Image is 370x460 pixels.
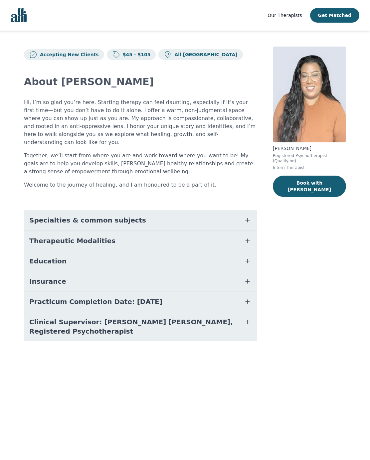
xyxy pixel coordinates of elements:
[24,292,257,312] button: Practicum Completion Date: [DATE]
[268,11,302,19] a: Our Therapists
[273,165,346,170] p: Intern Therapist
[273,145,346,152] p: [PERSON_NAME]
[29,277,66,286] span: Insurance
[24,271,257,291] button: Insurance
[268,13,302,18] span: Our Therapists
[29,256,67,266] span: Education
[24,312,257,341] button: Clinical Supervisor: [PERSON_NAME] [PERSON_NAME], Registered Psychotherapist
[11,8,27,22] img: alli logo
[120,51,151,58] p: $45 - $105
[172,51,237,58] p: All [GEOGRAPHIC_DATA]
[24,251,257,271] button: Education
[29,216,146,225] span: Specialties & common subjects
[24,231,257,251] button: Therapeutic Modalities
[24,181,257,189] p: Welcome to the journey of healing, and I am honoured to be a part of it.
[273,47,346,142] img: Christina_Persaud
[310,8,359,23] button: Get Matched
[273,153,346,164] p: Registered Psychotherapist (Qualifying)
[29,236,115,245] span: Therapeutic Modalities
[37,51,99,58] p: Accepting New Clients
[24,76,257,88] h2: About [PERSON_NAME]
[24,98,257,146] p: Hi, I’m so glad you’re here. Starting therapy can feel daunting, especially if it’s your first ti...
[29,317,236,336] span: Clinical Supervisor: [PERSON_NAME] [PERSON_NAME], Registered Psychotherapist
[24,152,257,176] p: Together, we’ll start from where you are and work toward where you want to be! My goals are to he...
[273,176,346,197] button: Book with [PERSON_NAME]
[29,297,162,306] span: Practicum Completion Date: [DATE]
[24,210,257,230] button: Specialties & common subjects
